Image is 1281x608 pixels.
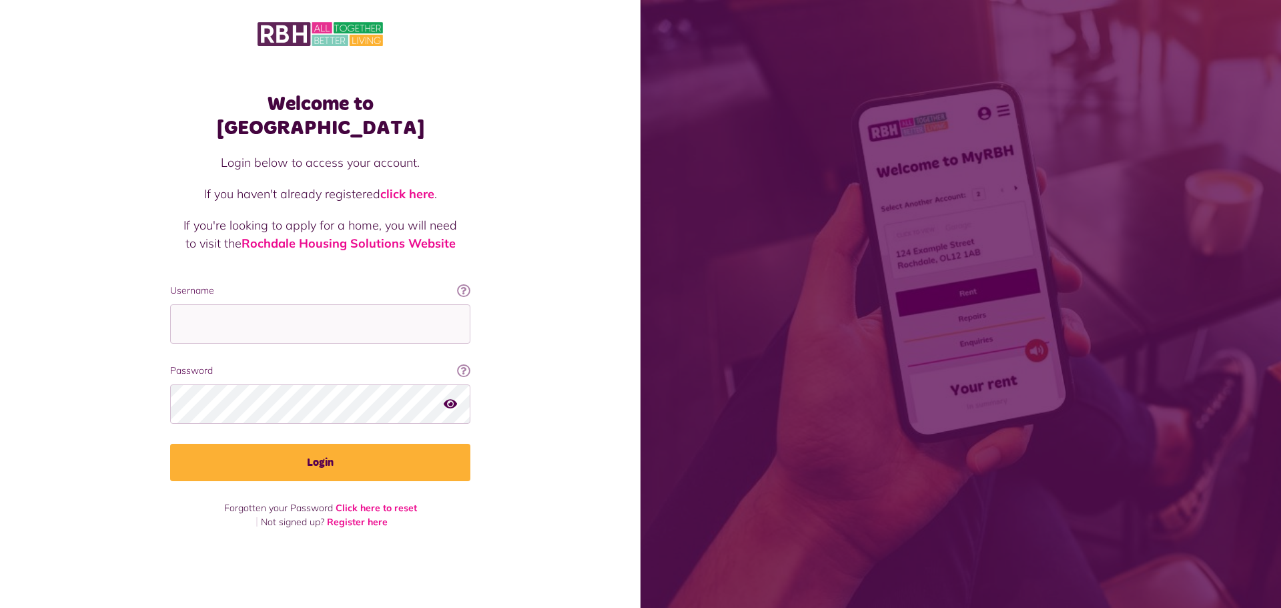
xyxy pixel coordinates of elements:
[170,364,470,378] label: Password
[258,20,383,48] img: MyRBH
[261,516,324,528] span: Not signed up?
[183,216,457,252] p: If you're looking to apply for a home, you will need to visit the
[242,236,456,251] a: Rochdale Housing Solutions Website
[183,185,457,203] p: If you haven't already registered .
[170,444,470,481] button: Login
[380,186,434,202] a: click here
[183,154,457,172] p: Login below to access your account.
[336,502,417,514] a: Click here to reset
[170,92,470,140] h1: Welcome to [GEOGRAPHIC_DATA]
[327,516,388,528] a: Register here
[170,284,470,298] label: Username
[224,502,333,514] span: Forgotten your Password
